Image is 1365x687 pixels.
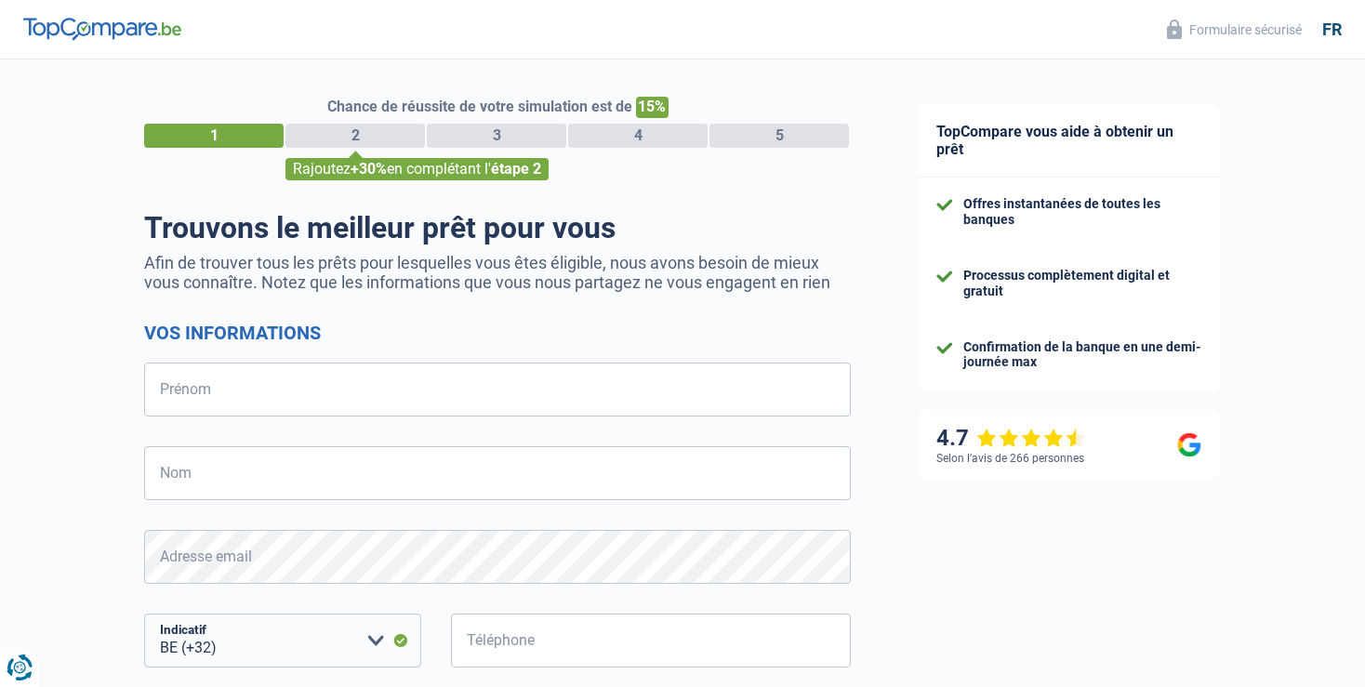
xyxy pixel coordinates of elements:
[351,160,387,178] span: +30%
[936,425,1086,452] div: 4.7
[1322,20,1342,40] div: fr
[1156,14,1313,45] button: Formulaire sécurisé
[285,124,425,148] div: 2
[918,104,1220,178] div: TopCompare vous aide à obtenir un prêt
[451,614,851,667] input: 401020304
[144,124,284,148] div: 1
[327,98,632,115] span: Chance de réussite de votre simulation est de
[709,124,849,148] div: 5
[144,253,851,292] p: Afin de trouver tous les prêts pour lesquelles vous êtes éligible, nous avons besoin de mieux vou...
[144,210,851,245] h1: Trouvons le meilleur prêt pour vous
[285,158,549,180] div: Rajoutez en complétant l'
[963,196,1201,228] div: Offres instantanées de toutes les banques
[23,18,181,40] img: TopCompare Logo
[491,160,541,178] span: étape 2
[636,97,669,118] span: 15%
[936,452,1084,465] div: Selon l’avis de 266 personnes
[144,322,851,344] h2: Vos informations
[568,124,708,148] div: 4
[963,268,1201,299] div: Processus complètement digital et gratuit
[963,339,1201,371] div: Confirmation de la banque en une demi-journée max
[427,124,566,148] div: 3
